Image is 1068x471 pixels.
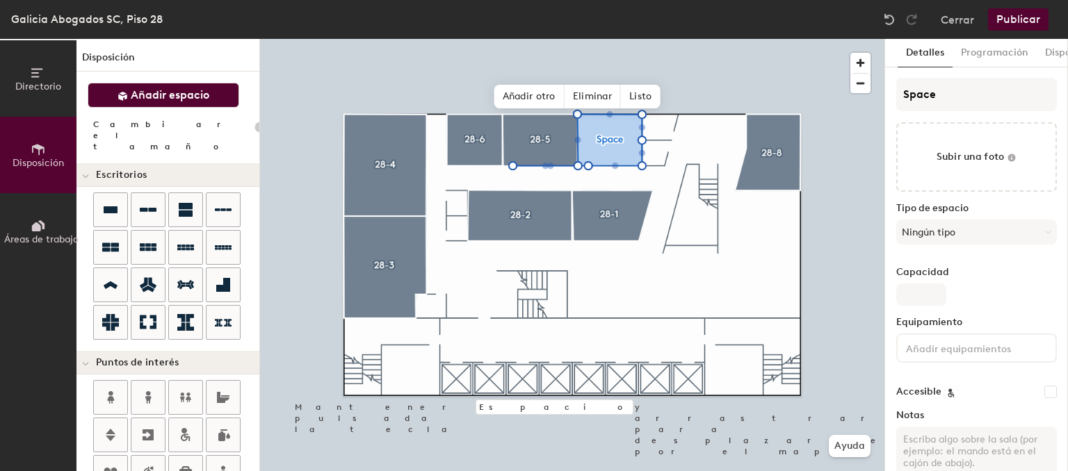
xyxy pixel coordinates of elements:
span: Eliminar [565,85,621,108]
button: Cerrar [941,8,974,31]
button: Ayuda [829,435,871,457]
span: Añadir espacio [131,88,209,102]
label: Notas [896,410,1057,421]
button: Detalles [898,39,953,67]
span: Escritorios [96,170,147,181]
button: Programación [953,39,1037,67]
label: Equipamiento [896,317,1057,328]
label: Capacidad [896,267,1057,278]
span: Áreas de trabajo [4,233,79,245]
button: Subir una foto [896,122,1057,192]
span: Añadir otro [494,85,565,108]
span: Disposición [13,157,64,169]
img: Redo [905,13,919,26]
span: Listo [621,85,660,108]
span: Puntos de interés [96,357,179,368]
label: Tipo de espacio [896,203,1057,214]
span: Directorio [15,81,61,92]
div: Cambiar el tamaño [93,119,249,152]
img: Undo [882,13,896,26]
button: Añadir espacio [88,83,239,108]
h1: Disposición [76,50,259,72]
button: Publicar [988,8,1049,31]
div: Galicia Abogados SC, Piso 28 [11,10,163,28]
label: Accesible [896,386,941,397]
input: Añadir equipamientos [903,339,1028,356]
button: Ningún tipo [896,220,1057,245]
